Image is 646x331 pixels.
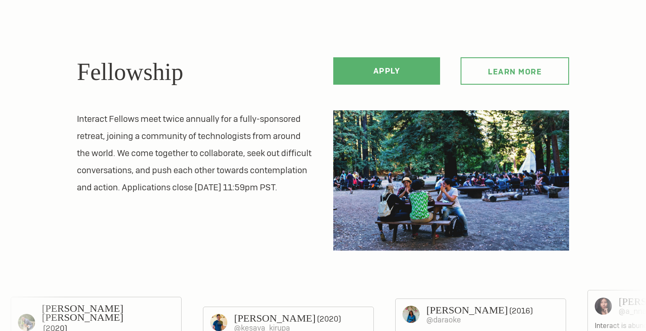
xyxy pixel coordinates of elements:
[509,307,533,314] h4: (2016)
[77,110,313,196] p: Interact Fellows meet twice annually for a fully-sponsored retreat, joining a community of techno...
[461,57,569,85] a: Learn more
[402,306,420,323] img: Dara Oke's Profile Picture
[234,314,316,323] h3: [PERSON_NAME]
[426,316,533,323] h4: @daraoke
[333,57,440,85] a: Apply
[333,110,569,251] img: Lunchtime discussion at an Interact Retreat
[317,316,341,322] h4: (2020)
[42,304,174,322] h3: [PERSON_NAME] [PERSON_NAME]
[18,314,35,331] img: Kennedy Ekezie-Joseph's Profile Picture
[595,298,612,315] img: Anna Wang's Profile Picture
[77,54,313,90] h2: Fellowship
[426,306,508,315] h3: [PERSON_NAME]
[210,314,227,331] img: Kesava Dinakaran's Profile Picture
